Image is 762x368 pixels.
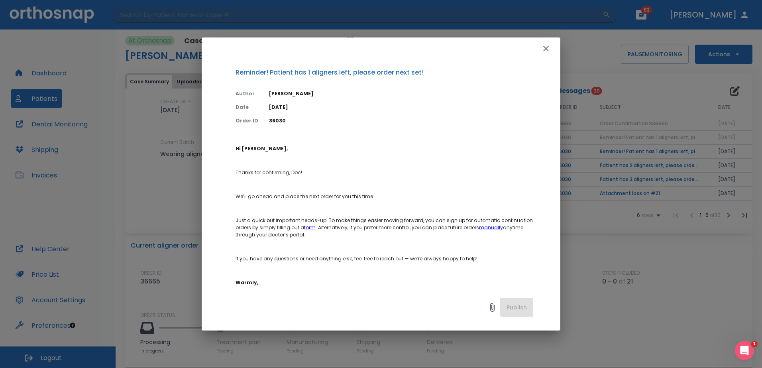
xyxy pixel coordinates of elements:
span: 1 [751,341,758,347]
strong: Hi [PERSON_NAME], [236,145,288,152]
strong: Warmly, [236,279,258,286]
p: If you have any questions or need anything else, feel free to reach out — we’re always happy to h... [236,255,533,262]
p: 36030 [269,117,533,124]
a: form [304,224,316,231]
p: Date [236,104,259,111]
p: Thanks for confirming, Doc! [236,169,533,176]
p: [PERSON_NAME] [269,90,533,97]
p: Order ID [236,117,259,124]
iframe: Intercom live chat [735,341,754,360]
p: ​﻿Ally [236,279,533,293]
p: Reminder! Patient has 1 aligners left, please order next set! [236,68,533,77]
p: ​ [236,145,533,152]
p: We’ll go ahead and place the next order for you this time. [236,193,533,200]
a: manually [479,224,503,231]
p: Just a quick but important heads-up: To make things easier moving forward, you can sign up for au... [236,217,533,238]
p: Author [236,90,259,97]
p: [DATE] [269,104,533,111]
